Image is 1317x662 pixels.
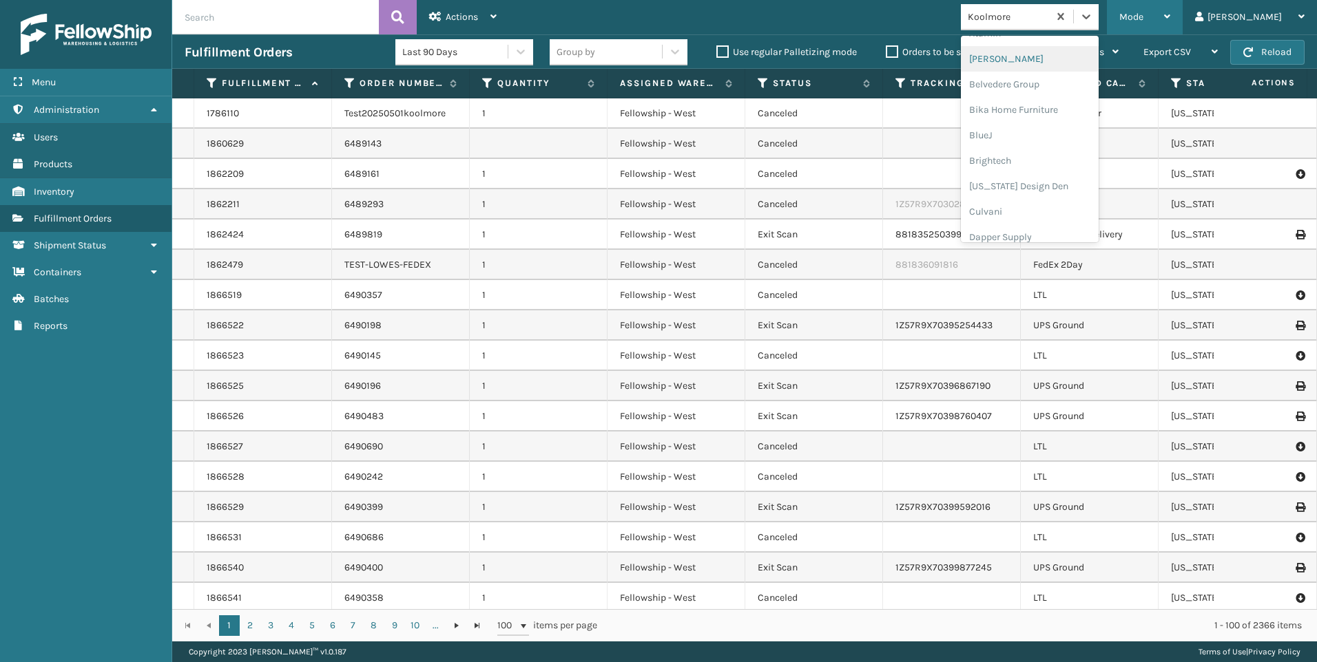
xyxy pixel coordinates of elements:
span: Actions [1208,72,1304,94]
i: Pull BOL [1296,531,1304,544]
div: BlueJ [961,122,1099,148]
span: Mode [1119,11,1143,23]
td: UPS Ground [1021,492,1159,522]
a: 1862424 [207,228,244,242]
td: LTL [1021,522,1159,553]
div: [US_STATE] Design Den [961,173,1099,199]
td: [US_STATE] [1159,98,1296,129]
td: [US_STATE] [1159,401,1296,431]
td: Fellowship - West [608,220,745,250]
div: Dapper Supply [961,224,1099,250]
a: 1862479 [207,258,243,272]
td: UPS Ground [1021,401,1159,431]
td: Fellowship - West [608,401,745,431]
td: Canceled [745,341,883,371]
td: 6490686 [332,522,470,553]
a: Go to the last page [467,615,488,636]
td: Canceled [745,189,883,220]
td: Fellowship - West [608,129,745,159]
td: UPS Ground [1021,553,1159,583]
a: 10 [405,615,426,636]
td: 6490357 [332,280,470,310]
td: Exit Scan [745,371,883,401]
a: 1866519 [207,288,242,302]
i: Pull BOL [1296,288,1304,302]
i: Print Label [1296,563,1304,573]
i: Print Label [1296,502,1304,512]
div: Brightech [961,148,1099,173]
td: 1 [470,583,608,613]
td: Fellowship - West [608,553,745,583]
button: Reload [1230,40,1305,65]
td: UPS Ground [1021,310,1159,341]
td: 1 [470,159,608,189]
td: Fellowship - West [608,159,745,189]
h3: Fulfillment Orders [185,44,292,61]
td: Fellowship - West [608,189,745,220]
a: 4 [281,615,302,636]
i: Print Label [1296,412,1304,421]
div: Belvedere Group [961,72,1099,97]
label: Tracking Number [911,77,994,89]
td: LTL [1021,341,1159,371]
span: Menu [32,76,56,88]
a: 1Z57R9X70302811942 [895,198,989,210]
i: Pull BOL [1296,470,1304,484]
a: 1866522 [207,319,244,332]
td: [US_STATE] [1159,553,1296,583]
a: 881835250399 [895,228,962,240]
td: 6490483 [332,401,470,431]
i: Print Label [1296,381,1304,391]
span: Go to the last page [472,620,483,631]
td: 6490358 [332,583,470,613]
label: Fulfillment Order Id [222,77,305,89]
td: 1 [470,341,608,371]
i: Pull BOL [1296,349,1304,363]
a: 2 [240,615,260,636]
div: Group by [557,45,595,59]
td: [US_STATE] [1159,310,1296,341]
label: Order Number [360,77,443,89]
td: 6490400 [332,553,470,583]
td: [US_STATE] [1159,371,1296,401]
td: 6489161 [332,159,470,189]
td: LTL [1021,583,1159,613]
td: Exit Scan [745,553,883,583]
td: 1 [470,310,608,341]
span: 100 [497,619,518,632]
span: Export CSV [1143,46,1191,58]
a: 1Z57R9X70399877245 [895,562,992,573]
label: Use regular Palletizing mode [716,46,857,58]
a: 5 [302,615,322,636]
td: Fellowship - West [608,462,745,492]
td: Canceled [745,280,883,310]
p: Copyright 2023 [PERSON_NAME]™ v 1.0.187 [189,641,346,662]
td: Fellowship - West [608,492,745,522]
td: 6489293 [332,189,470,220]
a: 9 [384,615,405,636]
i: Print Label [1296,321,1304,330]
td: Fellowship - West [608,250,745,280]
div: Bika Home Furniture [961,97,1099,122]
td: [US_STATE] [1159,220,1296,250]
a: Privacy Policy [1248,647,1300,656]
td: 1 [470,553,608,583]
td: [US_STATE] [1159,492,1296,522]
td: Exit Scan [745,220,883,250]
span: Batches [34,293,69,305]
a: 1862211 [207,197,240,211]
span: Reports [34,320,68,332]
a: 1866528 [207,470,245,484]
span: Users [34,131,58,143]
img: logo [21,14,152,55]
div: | [1199,641,1300,662]
a: 8 [364,615,384,636]
td: 6490690 [332,431,470,462]
label: Quantity [497,77,581,89]
a: 6 [322,615,343,636]
td: 1 [470,462,608,492]
td: 6490145 [332,341,470,371]
td: Canceled [745,129,883,159]
a: 1866525 [207,379,244,393]
a: 1Z57R9X70398760407 [895,410,992,422]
